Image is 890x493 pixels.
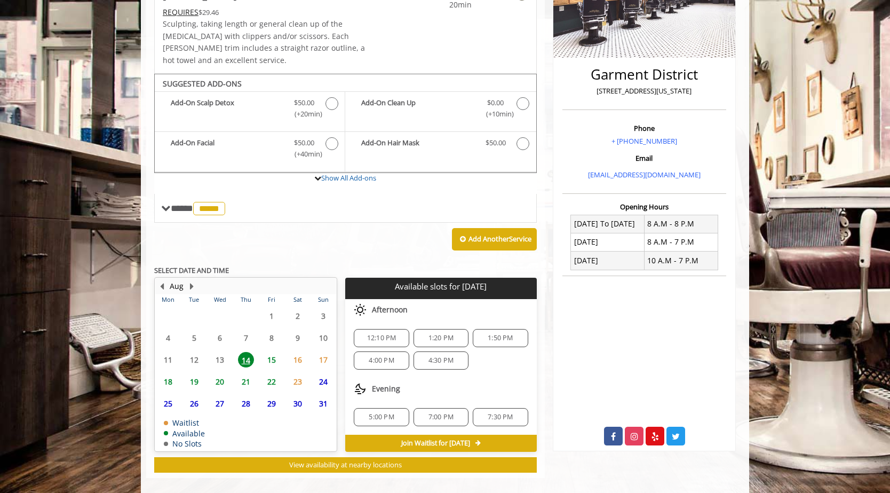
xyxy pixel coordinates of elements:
[311,371,337,393] td: Select day24
[351,137,530,153] label: Add-On Hair Mask
[452,228,537,251] button: Add AnotherService
[565,85,724,97] p: [STREET_ADDRESS][US_STATE]
[488,334,513,342] span: 1:50 PM
[160,97,339,122] label: Add-On Scalp Detox
[354,408,409,426] div: 5:00 PM
[367,334,396,342] span: 12:10 PM
[414,351,468,370] div: 4:30 PM
[259,393,284,414] td: Select day29
[284,393,310,414] td: Select day30
[351,97,530,122] label: Add-On Clean Up
[372,385,400,393] span: Evening
[259,349,284,371] td: Select day15
[181,294,206,305] th: Tue
[414,329,468,347] div: 1:20 PM
[233,349,258,371] td: Select day14
[181,393,206,414] td: Select day26
[369,356,394,365] span: 4:00 PM
[163,18,377,66] p: Sculpting, taking length or general clean up of the [MEDICAL_DATA] with clippers and/or scissors....
[354,351,409,370] div: 4:00 PM
[571,252,645,270] td: [DATE]
[428,334,454,342] span: 1:20 PM
[294,137,314,148] span: $50.00
[565,154,724,162] h3: Email
[480,108,511,120] span: (+10min )
[349,282,532,291] p: Available slots for [DATE]
[212,374,228,389] span: 20
[154,457,537,473] button: View availability at nearby locations
[160,374,176,389] span: 18
[164,440,205,448] td: No Slots
[565,124,724,132] h3: Phone
[207,393,233,414] td: Select day27
[284,349,310,371] td: Select day16
[311,393,337,414] td: Select day31
[171,97,283,120] b: Add-On Scalp Detox
[290,352,306,367] span: 16
[264,374,280,389] span: 22
[233,371,258,393] td: Select day21
[163,7,198,17] span: This service needs some Advance to be paid before we block your appointment
[401,439,470,448] span: Join Waitlist for [DATE]
[233,294,258,305] th: Thu
[486,137,506,148] span: $50.00
[284,294,310,305] th: Sat
[187,280,196,292] button: Next Month
[264,352,280,367] span: 15
[571,215,645,233] td: [DATE] To [DATE]
[171,137,283,160] b: Add-On Facial
[644,233,718,251] td: 8 A.M - 7 P.M
[181,371,206,393] td: Select day19
[163,79,242,89] b: SUGGESTED ADD-ONS
[164,429,205,437] td: Available
[264,396,280,411] span: 29
[315,374,331,389] span: 24
[372,306,408,314] span: Afternoon
[321,173,376,183] a: Show All Add-ons
[414,408,468,426] div: 7:00 PM
[315,352,331,367] span: 17
[154,74,537,173] div: Beard Trim Add-onS
[428,413,454,421] span: 7:00 PM
[186,374,202,389] span: 19
[155,393,181,414] td: Select day25
[290,396,306,411] span: 30
[160,396,176,411] span: 25
[361,137,474,150] b: Add-On Hair Mask
[311,294,337,305] th: Sun
[259,371,284,393] td: Select day22
[163,6,377,18] div: $29.46
[290,374,306,389] span: 23
[473,329,528,347] div: 1:50 PM
[361,97,474,120] b: Add-On Clean Up
[588,170,701,179] a: [EMAIL_ADDRESS][DOMAIN_NAME]
[562,203,726,210] h3: Opening Hours
[571,233,645,251] td: [DATE]
[238,396,254,411] span: 28
[311,349,337,371] td: Select day17
[369,413,394,421] span: 5:00 PM
[238,352,254,367] span: 14
[207,294,233,305] th: Wed
[488,413,513,421] span: 7:30 PM
[289,108,320,120] span: (+20min )
[238,374,254,389] span: 21
[644,215,718,233] td: 8 A.M - 8 P.M
[487,97,504,108] span: $0.00
[468,234,531,244] b: Add Another Service
[473,408,528,426] div: 7:30 PM
[233,393,258,414] td: Select day28
[289,148,320,160] span: (+40min )
[154,265,229,275] b: SELECT DATE AND TIME
[259,294,284,305] th: Fri
[186,396,202,411] span: 26
[644,252,718,270] td: 10 A.M - 7 P.M
[164,419,205,427] td: Waitlist
[294,97,314,108] span: $50.00
[354,303,367,316] img: afternoon slots
[428,356,454,365] span: 4:30 PM
[565,67,724,82] h2: Garment District
[207,371,233,393] td: Select day20
[354,382,367,395] img: evening slots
